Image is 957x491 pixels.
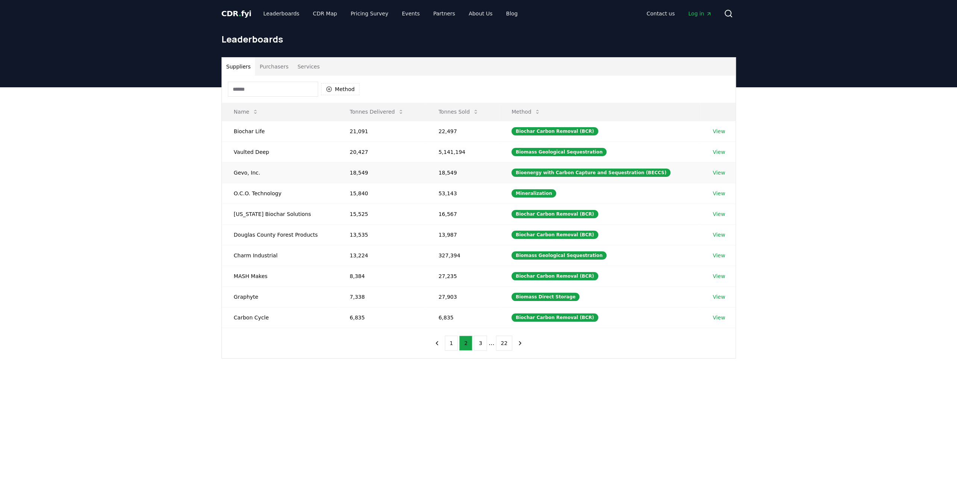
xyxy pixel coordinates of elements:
[713,210,725,218] a: View
[514,336,526,351] button: next page
[426,266,499,286] td: 27,235
[222,162,338,183] td: Gevo, Inc.
[459,336,472,351] button: 2
[222,121,338,141] td: Biochar Life
[511,169,670,177] div: Bioenergy with Carbon Capture and Sequestration (BECCS)
[427,7,461,20] a: Partners
[511,127,598,135] div: Biochar Carbon Removal (BCR)
[222,286,338,307] td: Graphyte
[688,10,711,17] span: Log in
[321,83,360,95] button: Method
[221,9,252,18] span: CDR fyi
[338,204,426,224] td: 15,525
[682,7,717,20] a: Log in
[496,336,513,351] button: 22
[222,183,338,204] td: O.C.O. Technology
[221,8,252,19] a: CDR.fyi
[222,245,338,266] td: Charm Industrial
[640,7,681,20] a: Contact us
[474,336,487,351] button: 3
[338,121,426,141] td: 21,091
[338,141,426,162] td: 20,427
[431,336,443,351] button: previous page
[338,162,426,183] td: 18,549
[505,104,546,119] button: Method
[338,266,426,286] td: 8,384
[344,7,394,20] a: Pricing Survey
[432,104,485,119] button: Tonnes Sold
[338,183,426,204] td: 15,840
[713,293,725,301] a: View
[426,183,499,204] td: 53,143
[426,162,499,183] td: 18,549
[511,293,579,301] div: Biomass Direct Storage
[338,245,426,266] td: 13,224
[713,252,725,259] a: View
[445,336,458,351] button: 1
[307,7,343,20] a: CDR Map
[488,339,494,348] li: ...
[338,307,426,328] td: 6,835
[426,121,499,141] td: 22,497
[426,307,499,328] td: 6,835
[222,141,338,162] td: Vaulted Deep
[511,189,556,198] div: Mineralization
[426,204,499,224] td: 16,567
[338,286,426,307] td: 7,338
[713,148,725,156] a: View
[511,272,598,280] div: Biochar Carbon Removal (BCR)
[511,313,598,322] div: Biochar Carbon Removal (BCR)
[426,224,499,245] td: 13,987
[713,272,725,280] a: View
[293,58,324,76] button: Services
[396,7,426,20] a: Events
[500,7,524,20] a: Blog
[338,224,426,245] td: 13,535
[713,128,725,135] a: View
[511,148,607,156] div: Biomass Geological Sequestration
[511,231,598,239] div: Biochar Carbon Removal (BCR)
[640,7,717,20] nav: Main
[257,7,523,20] nav: Main
[238,9,241,18] span: .
[511,210,598,218] div: Biochar Carbon Removal (BCR)
[222,307,338,328] td: Carbon Cycle
[222,224,338,245] td: Douglas County Forest Products
[228,104,264,119] button: Name
[222,58,255,76] button: Suppliers
[222,204,338,224] td: [US_STATE] Biochar Solutions
[221,33,736,45] h1: Leaderboards
[713,190,725,197] a: View
[713,314,725,321] a: View
[463,7,498,20] a: About Us
[255,58,293,76] button: Purchasers
[713,231,725,239] a: View
[713,169,725,176] a: View
[426,141,499,162] td: 5,141,194
[426,245,499,266] td: 327,394
[426,286,499,307] td: 27,903
[257,7,305,20] a: Leaderboards
[222,266,338,286] td: MASH Makes
[344,104,410,119] button: Tonnes Delivered
[511,251,607,260] div: Biomass Geological Sequestration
